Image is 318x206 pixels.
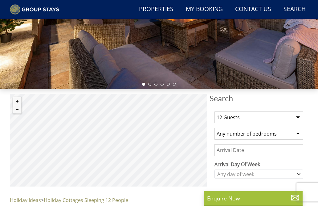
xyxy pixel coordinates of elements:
[281,2,308,16] a: Search
[214,161,303,168] label: Arrival Day Of Week
[137,2,176,16] a: Properties
[216,171,296,178] div: Any day of week
[10,197,41,204] a: Holiday Ideas
[13,98,21,106] button: Zoom in
[44,197,128,204] a: Holiday Cottages Sleeping 12 People
[214,170,303,179] div: Combobox
[207,194,300,202] p: Enquire Now
[10,94,207,187] canvas: Map
[210,94,308,103] span: Search
[41,197,44,204] span: >
[10,4,59,15] img: Group Stays
[233,2,274,16] a: Contact Us
[183,2,225,16] a: My Booking
[214,145,303,156] input: Arrival Date
[13,106,21,114] button: Zoom out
